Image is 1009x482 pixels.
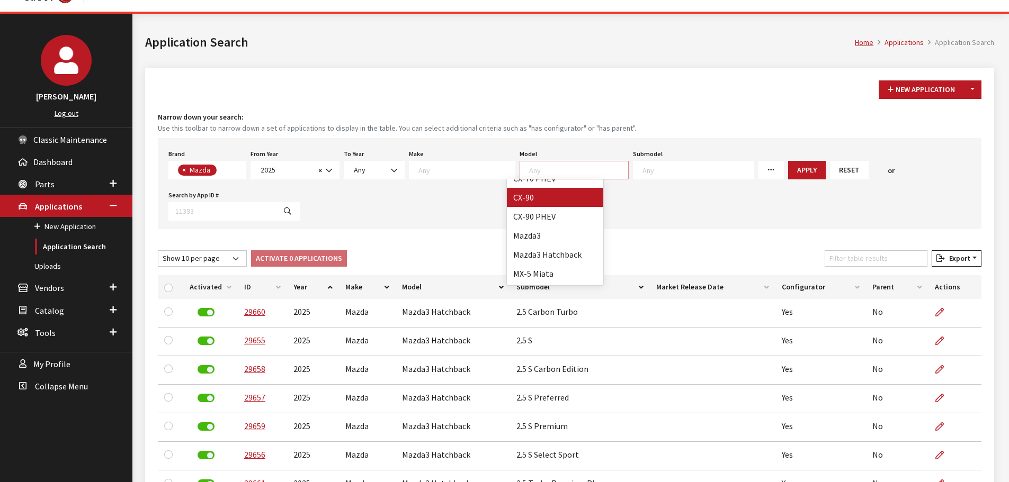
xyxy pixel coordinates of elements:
textarea: Search [642,165,754,175]
span: Export [945,253,970,263]
td: Mazda3 Hatchback [396,442,510,470]
a: 29656 [244,449,265,460]
span: Parts [35,179,55,189]
label: Submodel [633,149,663,159]
span: Mazda [189,165,213,175]
label: Deactivate Application [198,422,215,431]
td: No [866,328,928,356]
label: Deactivate Application [198,451,215,459]
span: or [888,165,895,176]
td: Yes [775,413,866,442]
td: Mazda [339,442,396,470]
td: Yes [775,442,866,470]
a: 29660 [244,306,265,317]
td: Mazda3 Hatchback [396,299,510,328]
td: Mazda [339,328,396,356]
td: No [866,413,928,442]
span: Collapse Menu [35,381,88,392]
a: Edit Application [935,328,953,354]
textarea: Search [219,166,225,176]
a: 29655 [244,335,265,345]
span: Vendors [35,283,64,294]
span: Any [351,165,398,176]
td: No [866,356,928,385]
a: Log out [55,108,78,118]
label: Make [409,149,424,159]
li: Mazda3 Hatchback [507,245,603,264]
span: Applications [35,201,82,212]
label: To Year [344,149,364,159]
td: 2025 [287,299,339,328]
li: Applications [873,37,924,48]
td: Yes [775,356,866,385]
th: ID: activate to sort column ascending [238,275,287,299]
td: Mazda [339,299,396,328]
td: Yes [775,385,866,413]
span: 2025 [251,161,340,179]
th: Actions [928,275,981,299]
label: Deactivate Application [198,394,215,402]
td: 2.5 S [510,328,649,356]
label: From Year [251,149,278,159]
h4: Narrow down your search: [158,112,981,123]
span: Any [344,161,405,179]
label: Brand [168,149,185,159]
td: No [866,299,928,328]
button: Reset [830,161,869,179]
td: 2025 [287,356,339,385]
td: Mazda3 Hatchback [396,385,510,413]
button: Remove all items [315,165,322,177]
td: 2.5 S Premium [510,413,649,442]
span: Catalog [35,305,64,316]
button: Remove item [178,165,189,176]
td: Mazda3 Hatchback [396,413,510,442]
span: Tools [35,328,56,338]
textarea: Search [418,165,515,175]
input: 11393 [168,202,275,221]
span: Dashboard [33,157,73,167]
a: 29658 [244,363,265,374]
th: Market Release Date: activate to sort column ascending [650,275,775,299]
td: 2025 [287,442,339,470]
textarea: Search [529,165,628,175]
a: Edit Application [935,413,953,440]
th: Submodel: activate to sort column ascending [510,275,649,299]
td: Yes [775,299,866,328]
td: Mazda [339,413,396,442]
td: Mazda3 Hatchback [396,328,510,356]
a: Edit Application [935,356,953,383]
li: MX-5 Miata [507,264,603,283]
label: Deactivate Application [198,365,215,374]
a: Edit Application [935,385,953,411]
li: CX-90 [507,188,603,207]
td: 2.5 Carbon Turbo [510,299,649,328]
td: 2025 [287,385,339,413]
a: Edit Application [935,299,953,325]
li: CX-90 PHEV [507,207,603,226]
span: × [182,165,186,175]
td: Mazda [339,385,396,413]
td: 2.5 S Preferred [510,385,649,413]
a: Edit Application [935,442,953,468]
label: Model [520,149,537,159]
td: 2.5 S Select Sport [510,442,649,470]
span: Classic Maintenance [33,134,107,145]
a: 29657 [244,392,265,403]
li: MX-5 Miata RF [507,283,603,302]
td: 2025 [287,328,339,356]
button: Export [932,250,981,267]
label: Deactivate Application [198,337,215,345]
img: Cheyenne Dorton [41,35,92,86]
span: My Profile [33,359,70,369]
span: Any [354,165,365,175]
th: Model: activate to sort column ascending [396,275,510,299]
label: Search by App ID # [168,190,219,200]
h1: Application Search [145,33,855,52]
a: Home [855,38,873,47]
th: Activated: activate to sort column ascending [183,275,238,299]
td: Mazda [339,356,396,385]
input: Filter table results [825,250,927,267]
th: Configurator: activate to sort column ascending [775,275,866,299]
td: No [866,442,928,470]
th: Make: activate to sort column ascending [339,275,396,299]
